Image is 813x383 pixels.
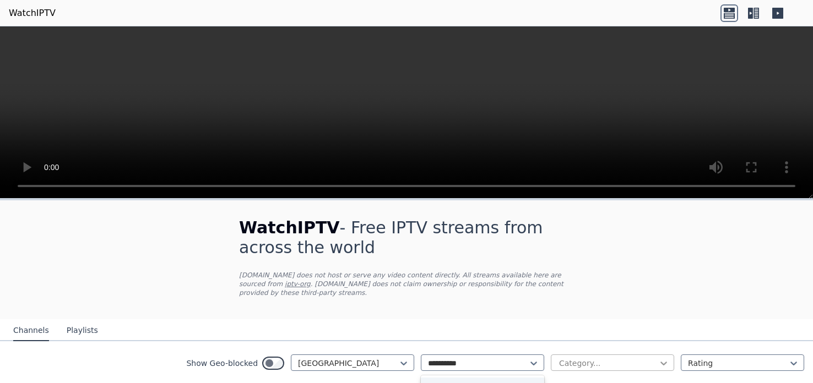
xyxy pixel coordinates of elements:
[67,320,98,341] button: Playlists
[9,7,56,20] a: WatchIPTV
[239,218,340,237] span: WatchIPTV
[239,271,574,297] p: [DOMAIN_NAME] does not host or serve any video content directly. All streams available here are s...
[13,320,49,341] button: Channels
[239,218,574,258] h1: - Free IPTV streams from across the world
[186,358,258,369] label: Show Geo-blocked
[285,280,311,288] a: iptv-org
